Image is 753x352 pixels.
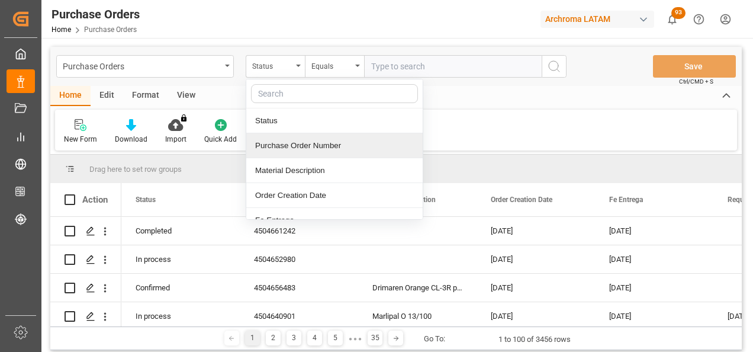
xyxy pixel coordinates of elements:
[305,55,364,78] button: open menu
[246,55,305,78] button: close menu
[240,217,358,245] div: 4504661242
[349,334,362,343] div: ● ● ●
[364,55,542,78] input: Type to search
[240,274,358,302] div: 4504656483
[123,86,168,106] div: Format
[358,274,477,302] div: Drimaren Orange CL-3R p 0025
[266,331,281,345] div: 2
[240,302,358,330] div: 4504640901
[50,217,121,245] div: Press SPACE to select this row.
[52,25,71,34] a: Home
[671,7,686,19] span: 93
[89,165,182,174] span: Drag here to set row groups
[50,302,121,331] div: Press SPACE to select this row.
[240,245,358,273] div: 4504652980
[424,333,445,345] div: Go To:
[82,194,108,205] div: Action
[121,217,240,245] div: Completed
[491,196,552,204] span: Order Creation Date
[246,108,423,133] div: Status
[686,6,712,33] button: Help Center
[595,217,713,245] div: [DATE]
[287,331,301,345] div: 3
[64,134,97,145] div: New Form
[121,245,240,273] div: In process
[246,133,423,158] div: Purchase Order Number
[595,302,713,330] div: [DATE]
[609,196,643,204] span: Fe Entrega
[595,274,713,302] div: [DATE]
[659,6,686,33] button: show 93 new notifications
[136,196,156,204] span: Status
[477,217,595,245] div: [DATE]
[477,245,595,273] div: [DATE]
[252,58,292,72] div: Status
[595,245,713,273] div: [DATE]
[246,183,423,208] div: Order Creation Date
[498,334,571,345] div: 1 to 100 of 3456 rows
[63,58,221,73] div: Purchase Orders
[245,331,260,345] div: 1
[653,55,736,78] button: Save
[50,245,121,274] div: Press SPACE to select this row.
[477,274,595,302] div: [DATE]
[540,8,659,30] button: Archroma LATAM
[328,331,343,345] div: 5
[115,134,147,145] div: Download
[52,5,140,23] div: Purchase Orders
[121,302,240,330] div: In process
[542,55,567,78] button: search button
[540,11,654,28] div: Archroma LATAM
[358,302,477,330] div: Marlipal O 13/100
[121,274,240,302] div: Confirmed
[477,302,595,330] div: [DATE]
[368,331,382,345] div: 35
[204,134,237,145] div: Quick Add
[679,77,713,86] span: Ctrl/CMD + S
[91,86,123,106] div: Edit
[311,58,352,72] div: Equals
[56,55,234,78] button: open menu
[251,84,418,103] input: Search
[307,331,322,345] div: 4
[50,274,121,302] div: Press SPACE to select this row.
[168,86,204,106] div: View
[246,158,423,183] div: Material Description
[246,208,423,233] div: Fe Entrega
[50,86,91,106] div: Home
